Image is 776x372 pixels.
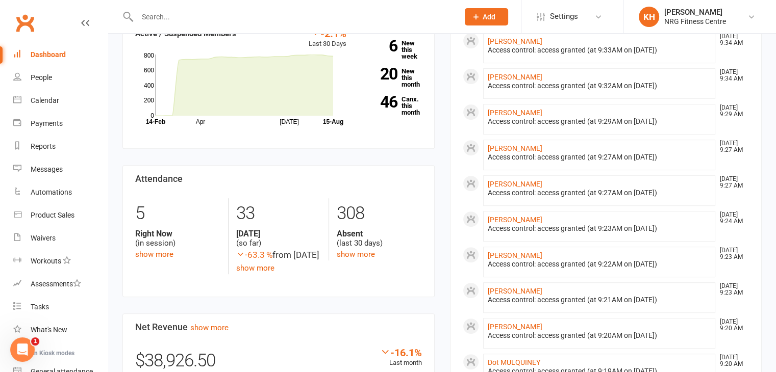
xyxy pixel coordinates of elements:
[715,283,748,296] time: [DATE] 9:23 AM
[13,43,108,66] a: Dashboard
[362,68,422,88] a: 20New this month
[337,250,375,259] a: show more
[135,229,220,238] strong: Right Now
[31,234,56,242] div: Waivers
[488,37,542,45] a: [PERSON_NAME]
[31,280,81,288] div: Assessments
[362,66,397,82] strong: 20
[13,89,108,112] a: Calendar
[715,176,748,189] time: [DATE] 9:27 AM
[13,66,108,89] a: People
[135,229,220,248] div: (in session)
[488,73,542,81] a: [PERSON_NAME]
[13,181,108,204] a: Automations
[715,247,748,260] time: [DATE] 9:23 AM
[13,135,108,158] a: Reports
[715,318,748,332] time: [DATE] 9:20 AM
[362,38,397,54] strong: 6
[550,5,578,28] span: Settings
[31,326,67,334] div: What's New
[135,174,422,184] h3: Attendance
[483,13,495,21] span: Add
[13,227,108,250] a: Waivers
[236,229,321,248] div: (so far)
[31,188,72,196] div: Automations
[337,229,421,248] div: (last 30 days)
[135,250,173,259] a: show more
[664,17,726,26] div: NRG Fitness Centre
[488,224,711,233] div: Access control: access granted (at 9:23AM on [DATE])
[380,347,422,368] div: Last month
[488,153,711,162] div: Access control: access granted (at 9:27AM on [DATE])
[715,211,748,225] time: [DATE] 9:24 AM
[664,8,726,17] div: [PERSON_NAME]
[488,117,711,126] div: Access control: access granted (at 9:29AM on [DATE])
[31,119,63,127] div: Payments
[488,216,542,224] a: [PERSON_NAME]
[488,358,540,366] a: Dot MULQUINEY
[488,251,542,259] a: [PERSON_NAME]
[488,46,711,55] div: Access control: access granted (at 9:33AM on [DATE])
[380,347,422,358] div: -16.1%
[715,69,748,82] time: [DATE] 9:34 AM
[236,248,321,262] div: from [DATE]
[31,211,74,219] div: Product Sales
[12,10,38,36] a: Clubworx
[13,273,108,296] a: Assessments
[31,337,39,346] span: 1
[465,8,508,25] button: Add
[639,7,659,27] div: KH
[31,303,49,311] div: Tasks
[488,82,711,90] div: Access control: access granted (at 9:32AM on [DATE])
[236,198,321,229] div: 33
[31,96,59,104] div: Calendar
[13,250,108,273] a: Workouts
[13,318,108,341] a: What's New
[715,104,748,118] time: [DATE] 9:29 AM
[13,112,108,135] a: Payments
[13,204,108,227] a: Product Sales
[488,323,542,331] a: [PERSON_NAME]
[31,50,66,59] div: Dashboard
[488,180,542,188] a: [PERSON_NAME]
[135,29,236,38] strong: Active / Suspended Members
[362,96,422,116] a: 46Canx. this month
[488,260,711,269] div: Access control: access granted (at 9:22AM on [DATE])
[362,94,397,110] strong: 46
[31,257,61,265] div: Workouts
[134,10,452,24] input: Search...
[488,144,542,152] a: [PERSON_NAME]
[488,287,542,295] a: [PERSON_NAME]
[337,229,421,238] strong: Absent
[135,198,220,229] div: 5
[488,189,711,197] div: Access control: access granted (at 9:27AM on [DATE])
[31,165,63,173] div: Messages
[10,337,35,362] iframe: Intercom live chat
[236,250,272,260] span: -63.3 %
[190,323,229,332] a: show more
[715,140,748,153] time: [DATE] 9:27 AM
[362,40,422,60] a: 6New this week
[31,73,52,82] div: People
[488,296,711,304] div: Access control: access granted (at 9:21AM on [DATE])
[135,322,422,332] h3: Net Revenue
[488,109,542,117] a: [PERSON_NAME]
[31,142,56,150] div: Reports
[236,263,274,273] a: show more
[488,331,711,340] div: Access control: access granted (at 9:20AM on [DATE])
[715,33,748,46] time: [DATE] 9:34 AM
[236,229,321,238] strong: [DATE]
[309,28,346,49] div: Last 30 Days
[13,296,108,318] a: Tasks
[13,158,108,181] a: Messages
[715,354,748,367] time: [DATE] 9:20 AM
[337,198,421,229] div: 308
